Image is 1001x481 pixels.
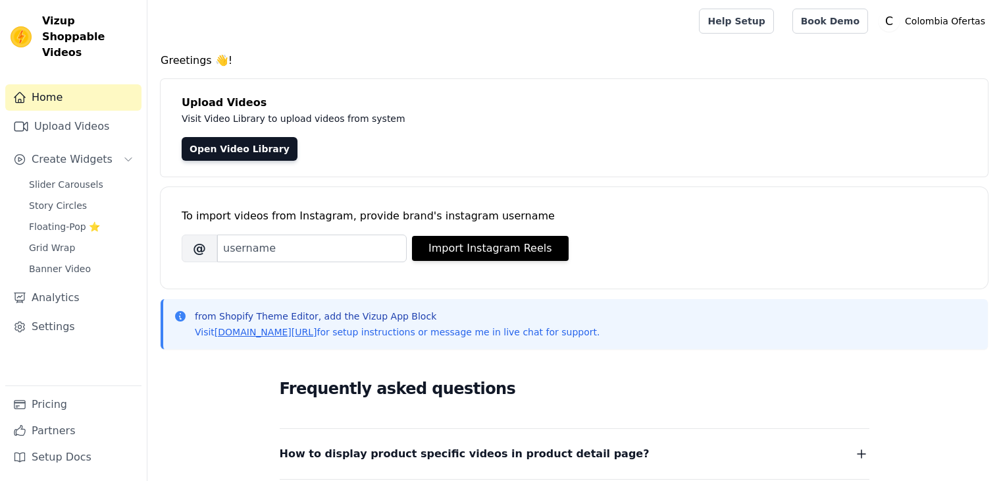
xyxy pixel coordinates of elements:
[412,236,569,261] button: Import Instagram Reels
[879,9,990,33] button: C Colombia Ofertas
[5,444,141,470] a: Setup Docs
[280,445,650,463] span: How to display product specific videos in product detail page?
[280,445,869,463] button: How to display product specific videos in product detail page?
[885,14,893,28] text: C
[182,95,967,111] h4: Upload Videos
[21,260,141,278] a: Banner Video
[182,111,771,127] p: Visit Video Library to upload videos from system
[29,241,75,254] span: Grid Wrap
[21,196,141,215] a: Story Circles
[29,199,87,212] span: Story Circles
[5,113,141,140] a: Upload Videos
[195,310,600,323] p: from Shopify Theme Editor, add the Vizup App Block
[699,9,773,34] a: Help Setup
[11,26,32,47] img: Vizup
[32,152,113,167] span: Create Widgets
[195,325,600,339] p: Visit for setup instructions or message me in live chat for support.
[29,262,91,275] span: Banner Video
[29,220,100,233] span: Floating-Pop ⭐
[21,239,141,257] a: Grid Wrap
[900,9,990,33] p: Colombia Ofertas
[5,314,141,340] a: Settings
[217,235,407,262] input: username
[5,391,141,418] a: Pricing
[182,137,297,161] a: Open Video Library
[21,217,141,236] a: Floating-Pop ⭐
[29,178,103,191] span: Slider Carousels
[792,9,868,34] a: Book Demo
[5,146,141,173] button: Create Widgets
[161,53,988,69] h4: Greetings 👋!
[215,327,317,337] a: [DOMAIN_NAME][URL]
[21,175,141,194] a: Slider Carousels
[182,208,967,224] div: To import videos from Instagram, provide brand's instagram username
[5,418,141,444] a: Partners
[182,235,217,262] span: @
[5,84,141,111] a: Home
[280,376,869,402] h2: Frequently asked questions
[5,285,141,311] a: Analytics
[42,13,136,61] span: Vizup Shoppable Videos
